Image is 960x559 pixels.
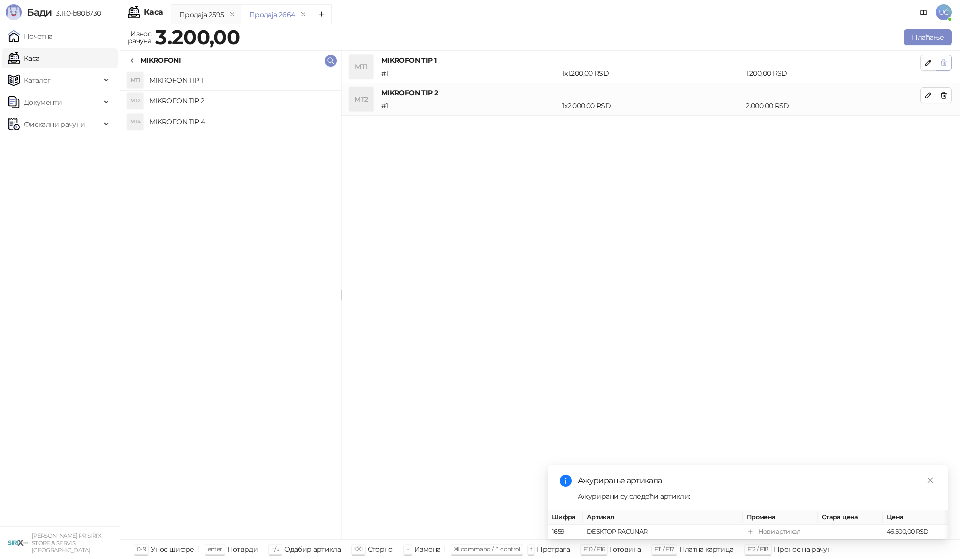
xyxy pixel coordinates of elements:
div: 1.200,00 RSD [744,68,922,79]
div: MT1 [349,55,373,79]
span: 0-9 [137,545,146,553]
div: 1 x 1.200,00 RSD [560,68,744,79]
div: Продаја 2664 [249,9,295,20]
button: remove [226,10,239,19]
td: DESKTOP RACUNAR [583,525,743,539]
div: # 1 [379,100,560,111]
div: grid [120,70,341,539]
div: MT4 [127,114,143,130]
div: Ажурирање артикала [578,475,936,487]
div: # 1 [379,68,560,79]
span: f [530,545,532,553]
div: Одабир артикла [284,543,341,556]
div: Нови артикал [758,527,800,537]
th: Стара цена [818,510,883,525]
div: Пренос на рачун [774,543,831,556]
span: info-circle [560,475,572,487]
button: Плаћање [904,29,952,45]
td: 46.500,00 RSD [883,525,948,539]
span: + [406,545,409,553]
span: close [927,477,934,484]
div: Каса [144,8,163,16]
strong: 3.200,00 [155,25,240,49]
div: Унос шифре [151,543,194,556]
div: Износ рачуна [126,27,153,47]
span: ↑/↓ [271,545,279,553]
img: 64x64-companyLogo-cb9a1907-c9b0-4601-bb5e-5084e694c383.png [8,533,28,553]
th: Промена [743,510,818,525]
a: Каса [8,48,39,68]
th: Артикал [583,510,743,525]
td: 1659 [548,525,583,539]
img: Logo [6,4,22,20]
div: 1 x 2.000,00 RSD [560,100,744,111]
div: MT2 [127,93,143,109]
span: Фискални рачуни [24,114,85,134]
div: Готовина [610,543,641,556]
span: ⌘ command / ⌃ control [454,545,520,553]
small: [PERSON_NAME] PR SIRIX STORE & SERVIS [GEOGRAPHIC_DATA] [32,532,101,554]
span: 3.11.0-b80b730 [52,9,101,18]
div: 2.000,00 RSD [744,100,922,111]
button: Add tab [312,4,332,24]
span: UĆ [936,4,952,20]
span: ⌫ [354,545,362,553]
th: Цена [883,510,948,525]
h4: MIKROFON TIP 4 [149,114,333,130]
span: F10 / F16 [583,545,605,553]
a: Close [925,475,936,486]
span: Бади [27,6,52,18]
div: Потврди [227,543,258,556]
a: Документација [916,4,932,20]
span: F12 / F18 [747,545,769,553]
h4: MIKROFON TIP 1 [149,72,333,88]
div: Претрага [537,543,570,556]
div: Продаја 2595 [179,9,224,20]
span: F11 / F17 [654,545,674,553]
h4: MIKROFON TIP 1 [381,55,920,66]
span: Документи [24,92,62,112]
div: MT2 [349,87,373,111]
div: MT1 [127,72,143,88]
div: Сторно [368,543,393,556]
h4: MIKROFON TIP 2 [381,87,920,98]
td: - [818,525,883,539]
a: Почетна [8,26,53,46]
span: enter [208,545,222,553]
th: Шифра [548,510,583,525]
div: Платна картица [679,543,734,556]
h4: MIKROFON TIP 2 [149,93,333,109]
div: Ажурирани су следећи артикли: [578,491,936,502]
div: Измена [414,543,440,556]
button: remove [297,10,310,19]
span: Каталог [24,70,51,90]
div: MIKROFONI [140,55,181,66]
